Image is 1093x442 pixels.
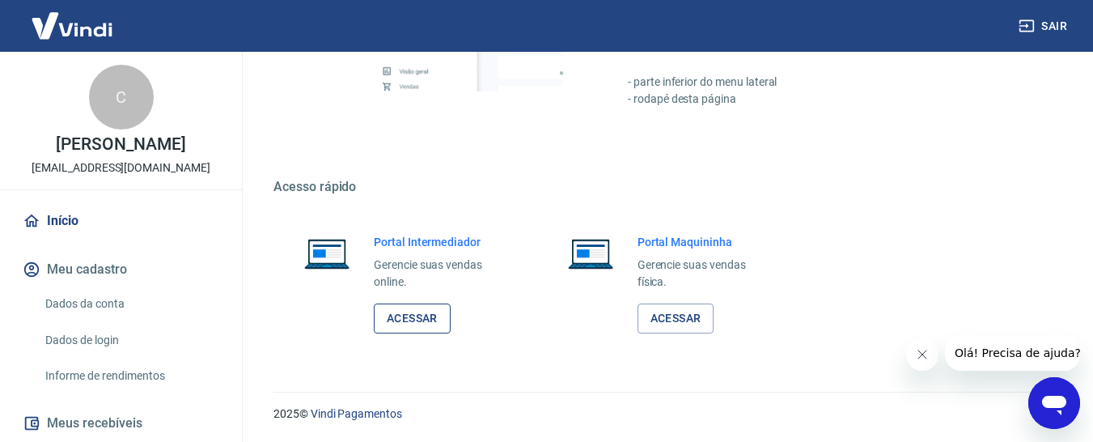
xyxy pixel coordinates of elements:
[273,179,1054,195] h5: Acesso rápido
[628,91,1015,108] p: - rodapé desta página
[374,234,508,250] h6: Portal Intermediador
[628,74,1015,91] p: - parte inferior do menu lateral
[1028,377,1080,429] iframe: Botão para abrir a janela de mensagens
[374,257,508,291] p: Gerencie suas vendas online.
[638,234,772,250] h6: Portal Maquininha
[638,304,714,334] a: Acessar
[56,136,185,153] p: [PERSON_NAME]
[273,406,1054,423] p: 2025 ©
[945,335,1080,371] iframe: Mensagem da empresa
[311,407,402,420] a: Vindi Pagamentos
[19,406,222,441] button: Meus recebíveis
[32,159,210,176] p: [EMAIL_ADDRESS][DOMAIN_NAME]
[906,338,938,371] iframe: Fechar mensagem
[10,11,136,24] span: Olá! Precisa de ajuda?
[1015,11,1074,41] button: Sair
[293,234,361,273] img: Imagem de um notebook aberto
[39,359,222,393] a: Informe de rendimentos
[39,324,222,357] a: Dados de login
[374,304,451,334] a: Acessar
[557,234,625,273] img: Imagem de um notebook aberto
[19,1,125,50] img: Vindi
[638,257,772,291] p: Gerencie suas vendas física.
[19,203,222,239] a: Início
[89,65,154,130] div: C
[19,252,222,287] button: Meu cadastro
[39,287,222,321] a: Dados da conta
